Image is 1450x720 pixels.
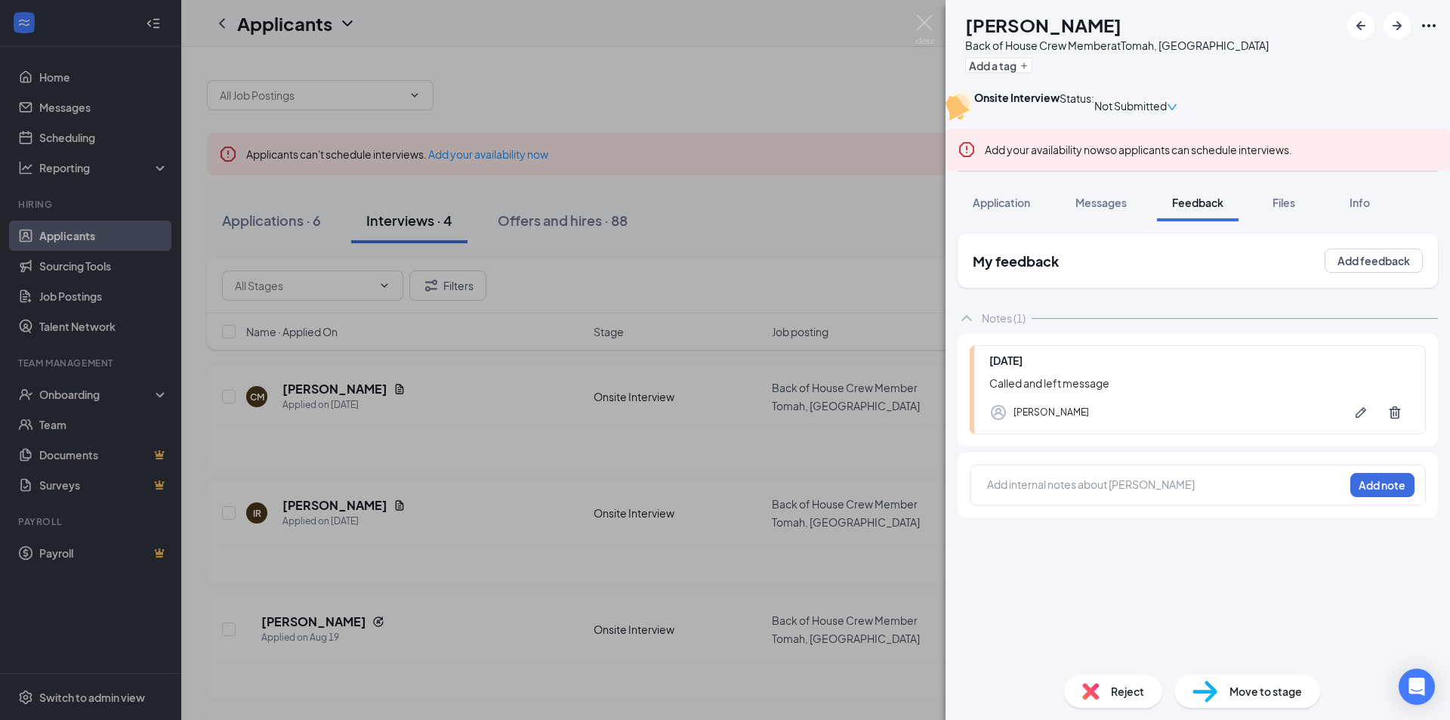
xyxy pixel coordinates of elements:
span: Messages [1075,196,1127,209]
svg: ChevronUp [958,309,976,327]
button: Add feedback [1325,249,1423,273]
span: Application [973,196,1030,209]
svg: Profile [989,403,1007,422]
svg: Pen [1353,405,1368,420]
div: Status : [1060,90,1094,121]
span: Files [1273,196,1295,209]
span: [DATE] [989,354,1023,367]
span: so applicants can schedule interviews. [985,143,1292,156]
svg: Trash [1387,405,1402,420]
svg: ArrowLeftNew [1352,17,1370,35]
button: ArrowRight [1384,12,1411,39]
span: down [1167,102,1177,113]
h1: [PERSON_NAME] [965,12,1121,38]
button: Trash [1380,397,1410,428]
span: Feedback [1172,196,1223,209]
div: Back of House Crew Member at Tomah, [GEOGRAPHIC_DATA] [965,38,1269,53]
span: Reject [1111,683,1144,700]
b: Onsite Interview [974,91,1060,104]
svg: Plus [1020,61,1029,70]
h2: My feedback [973,252,1059,270]
svg: Ellipses [1420,17,1438,35]
button: Pen [1346,397,1376,428]
div: Open Intercom Messenger [1399,669,1435,705]
div: Called and left message [989,375,1410,391]
button: Add note [1350,473,1415,497]
svg: ArrowRight [1388,17,1406,35]
span: Move to stage [1229,683,1302,700]
span: Info [1350,196,1370,209]
div: [PERSON_NAME] [1013,405,1089,420]
button: PlusAdd a tag [965,57,1032,73]
div: Notes (1) [982,311,1026,326]
button: ArrowLeftNew [1347,12,1374,39]
button: Add your availability now [985,142,1105,157]
svg: Error [958,141,976,159]
span: Not Submitted [1094,97,1167,114]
